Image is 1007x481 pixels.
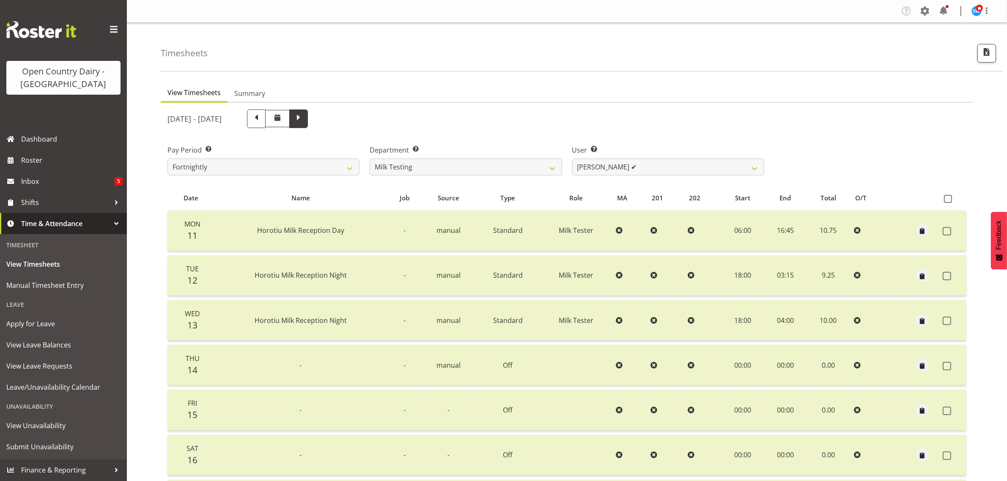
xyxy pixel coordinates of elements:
span: 13 [187,319,198,331]
span: manual [436,226,461,235]
a: Manual Timesheet Entry [2,275,125,296]
td: 16:45 [765,210,806,251]
img: steve-webb7510.jpg [971,6,982,16]
td: 00:00 [765,390,806,430]
span: - [403,316,406,325]
a: Leave/Unavailability Calendar [2,377,125,398]
td: 0.00 [806,435,851,476]
span: - [447,450,450,459]
td: 10.75 [806,210,851,251]
span: View Leave Balances [6,339,121,351]
span: View Unavailability [6,419,121,432]
td: Standard [476,210,540,251]
span: Dashboard [21,133,123,145]
span: Horotiu Milk Reception Night [255,316,347,325]
span: Job [400,193,409,203]
span: 15 [187,409,198,421]
td: 06:00 [721,210,765,251]
a: View Leave Balances [2,334,125,355]
div: Unavailability [2,398,125,415]
td: Off [476,390,540,430]
a: Submit Unavailability [2,436,125,457]
span: Roster [21,154,123,167]
span: Start [735,193,750,203]
button: Export CSV [977,44,996,63]
span: Date [184,193,198,203]
span: 11 [187,230,198,241]
td: 0.00 [806,345,851,385]
div: Open Country Dairy - [GEOGRAPHIC_DATA] [15,65,112,90]
a: View Timesheets [2,254,125,275]
span: - [403,226,406,235]
span: Milk Tester [559,226,593,235]
label: Pay Period [167,145,359,155]
span: Milk Tester [559,271,593,280]
h5: [DATE] - [DATE] [167,114,222,123]
span: Summary [234,88,265,98]
td: 00:00 [765,435,806,476]
span: Sat [187,444,198,453]
td: 18:00 [721,255,765,296]
div: Leave [2,296,125,313]
span: - [403,271,406,280]
span: Apply for Leave [6,317,121,330]
td: 03:15 [765,255,806,296]
span: MA [617,193,628,203]
span: View Timesheets [6,258,121,271]
button: Feedback - Show survey [991,212,1007,269]
h4: Timesheets [161,48,208,58]
span: Finance & Reporting [21,464,110,476]
td: 04:00 [765,300,806,341]
span: Tue [186,264,199,273]
span: 201 [652,193,664,203]
td: Off [476,345,540,385]
span: manual [436,316,461,325]
span: Submit Unavailability [6,440,121,453]
td: 0.00 [806,390,851,430]
img: Rosterit website logo [6,21,76,38]
label: Department [370,145,562,155]
td: 00:00 [765,345,806,385]
span: 16 [187,454,198,466]
span: 5 [115,177,123,186]
span: 202 [689,193,700,203]
span: - [447,405,450,415]
a: Apply for Leave [2,313,125,334]
span: Milk Tester [559,316,593,325]
span: Horotiu Milk Reception Day [257,226,344,235]
span: - [403,450,406,459]
a: View Leave Requests [2,355,125,377]
span: Mon [184,219,200,229]
label: User [572,145,764,155]
span: manual [436,361,461,370]
span: - [299,450,302,459]
td: Off [476,435,540,476]
span: Feedback [995,220,1003,250]
span: - [299,361,302,370]
span: View Leave Requests [6,360,121,372]
span: Total [820,193,836,203]
span: 12 [187,274,198,286]
td: 10.00 [806,300,851,341]
td: Standard [476,300,540,341]
span: End [779,193,791,203]
td: 9.25 [806,255,851,296]
span: View Timesheets [167,87,221,98]
span: manual [436,271,461,280]
span: Horotiu Milk Reception Night [255,271,347,280]
span: 14 [187,364,198,376]
td: 00:00 [721,390,765,430]
span: Inbox [21,175,115,188]
td: Standard [476,255,540,296]
span: O/T [855,193,867,203]
span: Shifts [21,196,110,209]
td: 00:00 [721,435,765,476]
span: Role [569,193,583,203]
td: 00:00 [721,345,765,385]
span: Type [501,193,516,203]
span: Name [291,193,310,203]
span: Wed [185,309,200,318]
span: Fri [188,399,197,408]
span: - [403,361,406,370]
span: - [299,405,302,415]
